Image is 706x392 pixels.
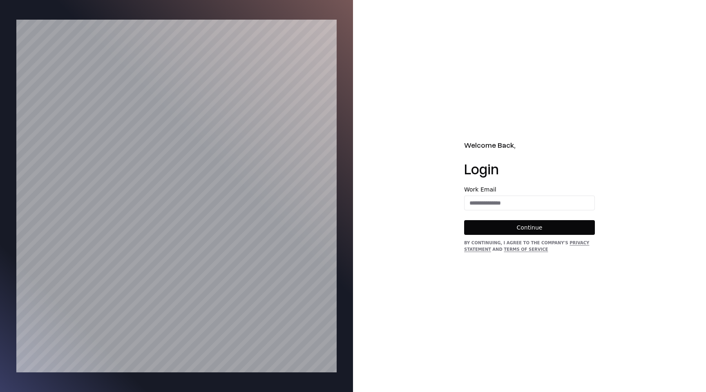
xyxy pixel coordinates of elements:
[504,247,548,252] a: Terms of Service
[464,240,595,253] div: By continuing, I agree to the Company's and
[464,187,595,192] label: Work Email
[464,220,595,235] button: Continue
[464,241,589,252] a: Privacy Statement
[464,140,595,151] h2: Welcome Back,
[464,160,595,177] h1: Login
